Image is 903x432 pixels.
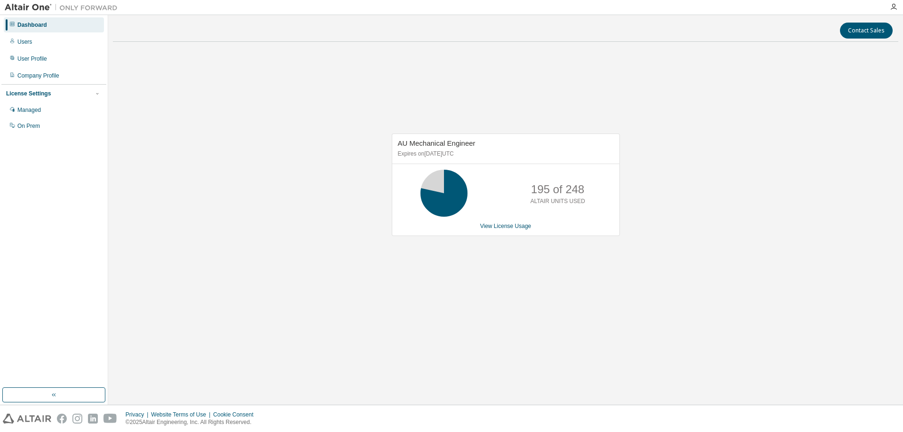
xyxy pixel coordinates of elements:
p: 195 of 248 [531,181,584,197]
span: AU Mechanical Engineer [398,139,475,147]
div: User Profile [17,55,47,63]
div: Company Profile [17,72,59,79]
div: Privacy [126,411,151,418]
div: License Settings [6,90,51,97]
img: Altair One [5,3,122,12]
a: View License Usage [480,223,531,229]
div: On Prem [17,122,40,130]
button: Contact Sales [840,23,893,39]
div: Managed [17,106,41,114]
div: Users [17,38,32,46]
p: © 2025 Altair Engineering, Inc. All Rights Reserved. [126,418,259,426]
div: Dashboard [17,21,47,29]
img: youtube.svg [103,414,117,424]
div: Website Terms of Use [151,411,213,418]
img: facebook.svg [57,414,67,424]
img: linkedin.svg [88,414,98,424]
img: instagram.svg [72,414,82,424]
p: ALTAIR UNITS USED [531,197,585,205]
p: Expires on [DATE] UTC [398,150,611,158]
img: altair_logo.svg [3,414,51,424]
div: Cookie Consent [213,411,259,418]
